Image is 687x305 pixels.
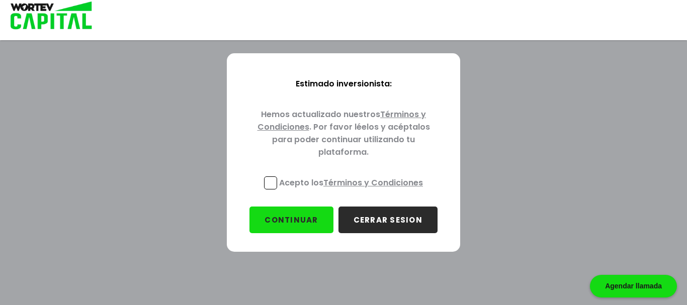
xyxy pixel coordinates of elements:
[279,176,423,189] p: Acepto los
[249,207,333,233] button: CONTINUAR
[323,177,423,188] a: Términos y Condiciones
[590,275,677,297] div: Agendar llamada
[243,100,444,168] p: Hemos actualizado nuestros . Por favor léelos y acéptalos para poder continuar utilizando tu plat...
[338,207,438,233] button: CERRAR SESION
[243,69,444,100] p: Estimado inversionista:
